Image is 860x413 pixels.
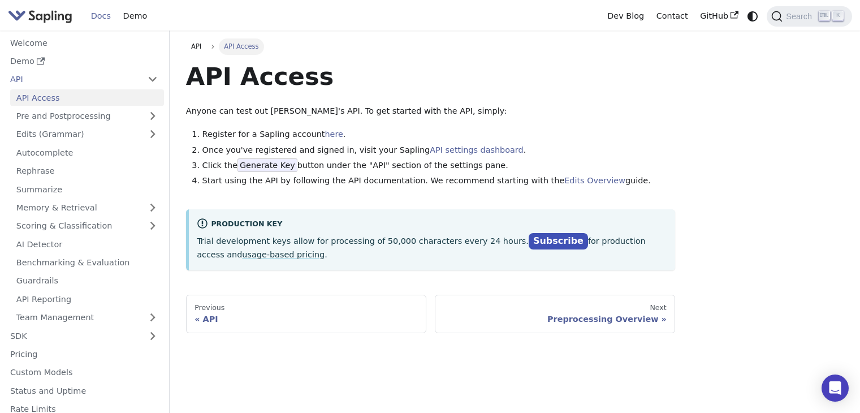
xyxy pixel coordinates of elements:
a: Docs [85,7,117,25]
a: usage-based pricing [242,250,325,259]
li: Start using the API by following the API documentation. We recommend starting with the guide. [202,174,676,188]
a: PreviousAPI [186,295,426,333]
a: Dev Blog [601,7,650,25]
p: Trial development keys allow for processing of 50,000 characters every 24 hours. for production a... [197,234,667,262]
a: Demo [117,7,153,25]
a: Benchmarking & Evaluation [10,255,164,271]
span: Generate Key [237,158,297,172]
p: Anyone can test out [PERSON_NAME]'s API. To get started with the API, simply: [186,105,675,118]
a: API [186,38,207,54]
a: Team Management [10,309,164,326]
li: Once you've registered and signed in, visit your Sapling . [202,144,676,157]
div: Next [443,303,667,312]
a: Edits Overview [564,176,625,185]
a: Welcome [4,35,164,51]
a: Summarize [10,181,164,197]
span: API [191,42,201,50]
a: Scoring & Classification [10,218,164,234]
li: Click the button under the "API" section of the settings pane. [202,159,676,173]
a: Sapling.ai [8,8,76,24]
a: here [325,130,343,139]
div: Open Intercom Messenger [822,375,849,402]
span: API Access [219,38,264,54]
a: API Reporting [10,291,164,307]
a: Autocomplete [10,144,164,161]
a: Rephrase [10,163,164,179]
a: Guardrails [10,273,164,289]
button: Switch between dark and light mode (currently system mode) [745,8,761,24]
h1: API Access [186,61,675,92]
nav: Docs pages [186,295,675,333]
a: Contact [650,7,694,25]
div: API [195,314,418,324]
a: AI Detector [10,236,164,252]
button: Search (Ctrl+K) [767,6,852,27]
a: Status and Uptime [4,382,164,399]
a: API Access [10,89,164,106]
li: Register for a Sapling account . [202,128,676,141]
button: Expand sidebar category 'SDK' [141,328,164,344]
a: Demo [4,53,164,70]
a: API [4,71,141,88]
nav: Breadcrumbs [186,38,675,54]
kbd: K [832,11,844,21]
a: Pricing [4,346,164,363]
a: NextPreprocessing Overview [435,295,675,333]
a: SDK [4,328,141,344]
span: Search [783,12,819,21]
a: API settings dashboard [430,145,523,154]
div: Previous [195,303,418,312]
div: Production Key [197,218,667,231]
div: Preprocessing Overview [443,314,667,324]
a: Edits (Grammar) [10,126,164,143]
button: Collapse sidebar category 'API' [141,71,164,88]
a: Memory & Retrieval [10,200,164,216]
a: GitHub [694,7,744,25]
a: Pre and Postprocessing [10,108,164,124]
a: Custom Models [4,364,164,381]
img: Sapling.ai [8,8,72,24]
a: Subscribe [529,233,588,249]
